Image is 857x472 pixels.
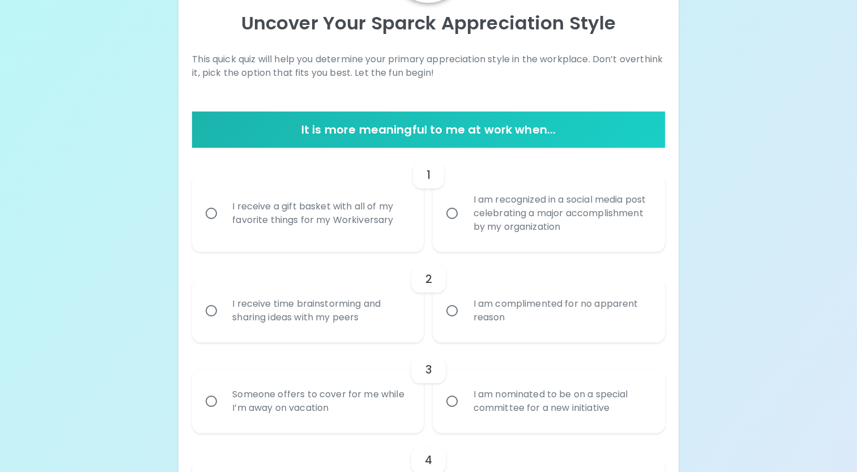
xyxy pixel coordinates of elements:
[425,361,432,379] h6: 3
[425,451,432,469] h6: 4
[223,374,417,428] div: Someone offers to cover for me while I’m away on vacation
[427,166,430,184] h6: 1
[192,252,665,342] div: choice-group-check
[192,53,665,80] p: This quick quiz will help you determine your primary appreciation style in the workplace. Don’t o...
[223,284,417,338] div: I receive time brainstorming and sharing ideas with my peers
[197,121,660,139] h6: It is more meaningful to me at work when...
[192,148,665,252] div: choice-group-check
[425,270,432,288] h6: 2
[192,12,665,35] p: Uncover Your Sparck Appreciation Style
[464,284,658,338] div: I am complimented for no apparent reason
[223,186,417,241] div: I receive a gift basket with all of my favorite things for my Workiversary
[464,179,658,247] div: I am recognized in a social media post celebrating a major accomplishment by my organization
[464,374,658,428] div: I am nominated to be on a special committee for a new initiative
[192,342,665,433] div: choice-group-check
